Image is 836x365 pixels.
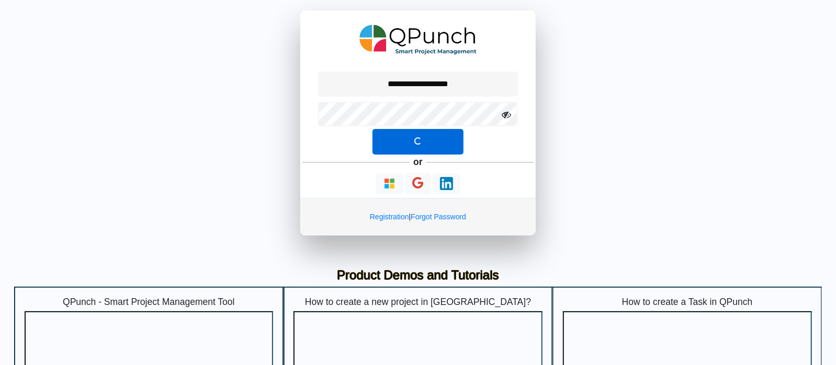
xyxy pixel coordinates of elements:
[370,213,409,221] a: Registration
[433,173,460,194] button: Continue With LinkedIn
[405,173,431,194] button: Continue With Google
[383,177,396,190] img: Loading...
[25,297,274,308] h5: QPunch - Smart Project Management Tool
[22,268,814,283] h3: Product Demos and Tutorials
[412,155,425,169] h5: or
[376,173,403,194] button: Continue With Microsoft Azure
[293,297,543,308] h5: How to create a new project in [GEOGRAPHIC_DATA]?
[300,198,536,236] div: |
[411,213,466,221] a: Forgot Password
[563,297,812,308] h5: How to create a Task in QPunch
[359,21,477,58] img: QPunch
[440,177,453,190] img: Loading...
